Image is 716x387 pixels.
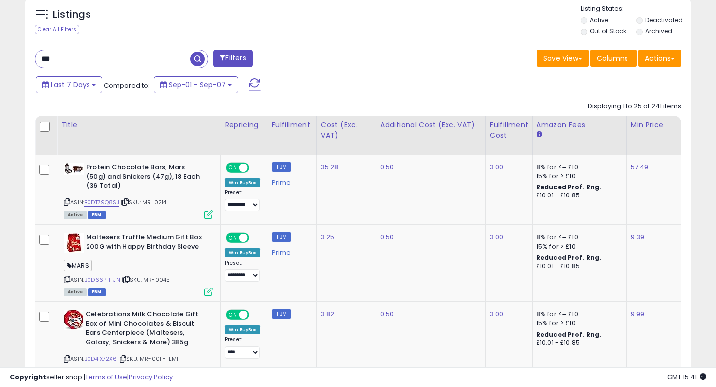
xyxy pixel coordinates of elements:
[380,232,394,242] a: 0.50
[64,260,92,271] span: MARS
[88,288,106,296] span: FBM
[272,120,312,130] div: Fulfillment
[169,80,226,90] span: Sep-01 - Sep-07
[537,330,602,339] b: Reduced Prof. Rng.
[537,50,589,67] button: Save View
[581,4,692,14] p: Listing States:
[84,198,119,207] a: B0DT79Q8SJ
[248,311,264,319] span: OFF
[84,276,120,284] a: B0D66PHFJN
[537,262,619,271] div: £10.01 - £10.85
[537,319,619,328] div: 15% for > £10
[121,198,166,206] span: | SKU: MR-0214
[227,234,239,242] span: ON
[225,325,260,334] div: Win BuyBox
[537,253,602,262] b: Reduced Prof. Rng.
[588,102,681,111] div: Displaying 1 to 25 of 241 items
[490,309,504,319] a: 3.00
[537,310,619,319] div: 8% for <= £10
[64,310,83,330] img: 513m5aRVsNL._SL40_.jpg
[537,120,623,130] div: Amazon Fees
[248,234,264,242] span: OFF
[537,172,619,181] div: 15% for > £10
[272,309,291,319] small: FBM
[51,80,90,90] span: Last 7 Days
[86,233,207,254] b: Maltesers Truffle Medium Gift Box 200G with Happy Birthday Sleeve
[64,163,213,218] div: ASIN:
[10,372,46,382] strong: Copyright
[490,120,528,141] div: Fulfillment Cost
[537,130,542,139] small: Amazon Fees.
[225,260,260,282] div: Preset:
[590,27,626,35] label: Out of Stock
[631,120,682,130] div: Min Price
[64,163,84,175] img: 41omc0rdBIL._SL40_.jpg
[667,372,706,382] span: 2025-09-15 15:41 GMT
[129,372,173,382] a: Privacy Policy
[537,242,619,251] div: 15% for > £10
[225,189,260,211] div: Preset:
[104,81,150,90] span: Compared to:
[537,233,619,242] div: 8% for <= £10
[590,16,608,24] label: Active
[64,233,213,295] div: ASIN:
[638,50,681,67] button: Actions
[631,309,645,319] a: 9.99
[61,120,216,130] div: Title
[154,76,238,93] button: Sep-01 - Sep-07
[248,164,264,172] span: OFF
[537,339,619,347] div: £10.01 - £10.85
[227,164,239,172] span: ON
[490,232,504,242] a: 3.00
[272,162,291,172] small: FBM
[10,373,173,382] div: seller snap | |
[321,120,372,141] div: Cost (Exc. VAT)
[85,372,127,382] a: Terms of Use
[53,8,91,22] h5: Listings
[631,232,645,242] a: 9.39
[537,192,619,200] div: £10.01 - £10.85
[645,16,683,24] label: Deactivated
[35,25,79,34] div: Clear All Filters
[645,27,672,35] label: Archived
[321,232,335,242] a: 3.25
[597,53,628,63] span: Columns
[227,311,239,319] span: ON
[321,162,339,172] a: 35.28
[631,162,649,172] a: 57.49
[590,50,637,67] button: Columns
[537,183,602,191] b: Reduced Prof. Rng.
[321,309,335,319] a: 3.82
[225,248,260,257] div: Win BuyBox
[86,163,207,193] b: Protein Chocolate Bars, Mars (50g) and Snickers (47g), 18 Each (36 Total)
[490,162,504,172] a: 3.00
[380,120,481,130] div: Additional Cost (Exc. VAT)
[213,50,252,67] button: Filters
[36,76,102,93] button: Last 7 Days
[122,276,170,284] span: | SKU: MR-0045
[88,211,106,219] span: FBM
[380,309,394,319] a: 0.50
[64,211,87,219] span: All listings currently available for purchase on Amazon
[86,310,206,349] b: Celebrations Milk Chocolate Gift Box of Mini Chocolates & Biscuit Bars Centerpiece (Maltesers, Ga...
[537,163,619,172] div: 8% for <= £10
[64,233,84,253] img: 418ZFe-Hj1L._SL40_.jpg
[225,120,264,130] div: Repricing
[118,355,179,363] span: | SKU: MR-0011-TEMP
[225,336,260,359] div: Preset:
[380,162,394,172] a: 0.50
[64,288,87,296] span: All listings currently available for purchase on Amazon
[272,175,309,187] div: Prime
[272,245,309,257] div: Prime
[225,178,260,187] div: Win BuyBox
[272,232,291,242] small: FBM
[84,355,117,363] a: B0D41X72X6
